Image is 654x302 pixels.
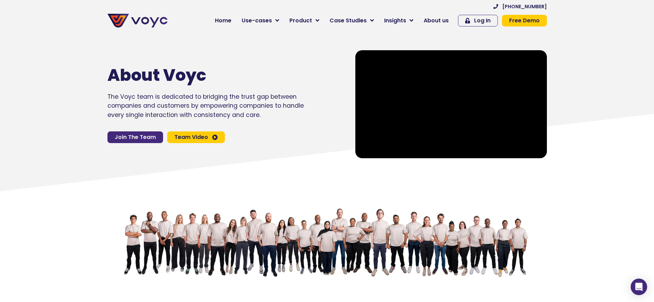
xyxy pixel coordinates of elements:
[330,17,367,25] span: Case Studies
[215,17,231,25] span: Home
[418,14,454,28] a: About us
[107,131,163,143] a: Join The Team
[237,14,284,28] a: Use-cases
[502,15,547,26] a: Free Demo
[242,17,272,25] span: Use-cases
[289,17,312,25] span: Product
[174,134,208,140] span: Team Video
[493,4,547,9] a: [PHONE_NUMBER]
[379,14,418,28] a: Insights
[474,18,491,23] span: Log In
[107,65,283,85] h1: About Voyc
[384,17,406,25] span: Insights
[631,279,647,295] div: Open Intercom Messenger
[284,14,324,28] a: Product
[210,14,237,28] a: Home
[107,14,168,28] img: voyc-full-logo
[355,50,547,158] iframe: youtube Video Player
[502,4,547,9] span: [PHONE_NUMBER]
[458,15,498,26] a: Log In
[324,14,379,28] a: Case Studies
[167,131,225,143] a: Team Video
[509,18,540,23] span: Free Demo
[424,17,449,25] span: About us
[107,92,304,119] p: The Voyc team is dedicated to bridging the trust gap between companies and customers by empowerin...
[115,134,156,140] span: Join The Team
